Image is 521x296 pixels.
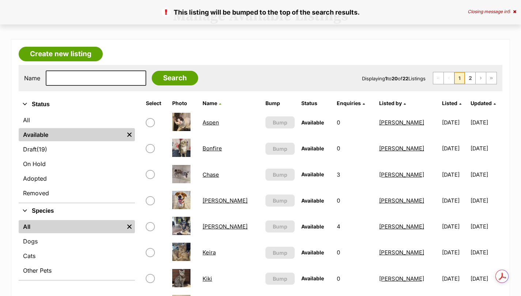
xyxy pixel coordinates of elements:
th: Bump [263,97,297,109]
span: Available [301,119,324,126]
a: [PERSON_NAME] [379,249,424,256]
a: Dogs [19,235,135,248]
button: Bump [265,195,294,207]
nav: Pagination [433,72,497,84]
td: [DATE] [439,188,470,213]
td: 3 [334,162,375,187]
span: Bump [273,275,287,282]
button: Bump [265,169,294,181]
th: Select [143,97,169,109]
td: [DATE] [471,266,502,291]
button: Species [19,206,135,216]
span: Previous page [444,72,454,84]
a: All [19,220,124,233]
span: Bump [273,197,287,204]
td: 0 [334,240,375,265]
span: (19) [37,145,47,154]
a: Aspen [203,119,219,126]
a: [PERSON_NAME] [203,197,248,204]
button: Bump [265,273,294,285]
a: Kiki [203,275,212,282]
td: [DATE] [439,266,470,291]
td: [DATE] [439,162,470,187]
span: Available [301,275,324,281]
a: All [19,114,135,127]
span: Updated [471,100,492,106]
span: 5 [507,9,510,14]
td: 0 [334,110,375,135]
input: Search [152,71,198,85]
div: Status [19,112,135,203]
span: Name [203,100,217,106]
td: [DATE] [471,110,502,135]
a: Last page [486,72,497,84]
p: This listing will be bumped to the top of the search results. [7,7,514,17]
span: Listed by [379,100,402,106]
a: Updated [471,100,496,106]
th: Status [298,97,333,109]
td: 0 [334,136,375,161]
span: Available [301,145,324,151]
td: [DATE] [471,136,502,161]
span: Available [301,171,324,177]
div: Closing message in [468,9,516,14]
td: [DATE] [439,240,470,265]
a: [PERSON_NAME] [379,275,424,282]
span: Displaying to of Listings [362,76,426,81]
a: Name [203,100,221,106]
td: 0 [334,266,375,291]
a: Next page [476,72,486,84]
strong: 1 [385,76,387,81]
a: Create new listing [19,47,103,61]
a: Draft [19,143,135,156]
a: Available [19,128,124,141]
th: Photo [169,97,199,109]
td: [DATE] [471,188,502,213]
td: [DATE] [471,240,502,265]
div: Species [19,219,135,280]
td: [DATE] [471,214,502,239]
span: translation missing: en.admin.listings.index.attributes.enquiries [337,100,361,106]
td: [DATE] [439,136,470,161]
td: [DATE] [471,162,502,187]
a: Keira [203,249,216,256]
button: Bump [265,143,294,155]
span: Available [301,197,324,204]
a: Enquiries [337,100,365,106]
a: [PERSON_NAME] [379,171,424,178]
span: Bump [273,145,287,153]
a: [PERSON_NAME] [203,223,248,230]
a: Removed [19,187,135,200]
a: Bonfire [203,145,222,152]
button: Status [19,100,135,109]
span: Available [301,249,324,255]
td: 4 [334,214,375,239]
a: [PERSON_NAME] [379,223,424,230]
strong: 22 [403,76,408,81]
a: Remove filter [124,128,135,141]
span: Page 1 [454,72,465,84]
a: Listed [442,100,461,106]
a: Remove filter [124,220,135,233]
a: Cats [19,249,135,262]
span: Available [301,223,324,230]
span: First page [433,72,443,84]
span: Bump [273,249,287,257]
button: Bump [265,247,294,259]
a: [PERSON_NAME] [379,197,424,204]
a: Chase [203,171,219,178]
a: Other Pets [19,264,135,277]
a: Page 2 [465,72,475,84]
td: [DATE] [439,214,470,239]
span: Listed [442,100,457,106]
td: [DATE] [439,110,470,135]
a: On Hold [19,157,135,170]
button: Bump [265,116,294,128]
span: Bump [273,119,287,126]
button: Bump [265,220,294,232]
a: Adopted [19,172,135,185]
a: Listed by [379,100,406,106]
td: 0 [334,188,375,213]
a: [PERSON_NAME] [379,119,424,126]
label: Name [24,75,40,81]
